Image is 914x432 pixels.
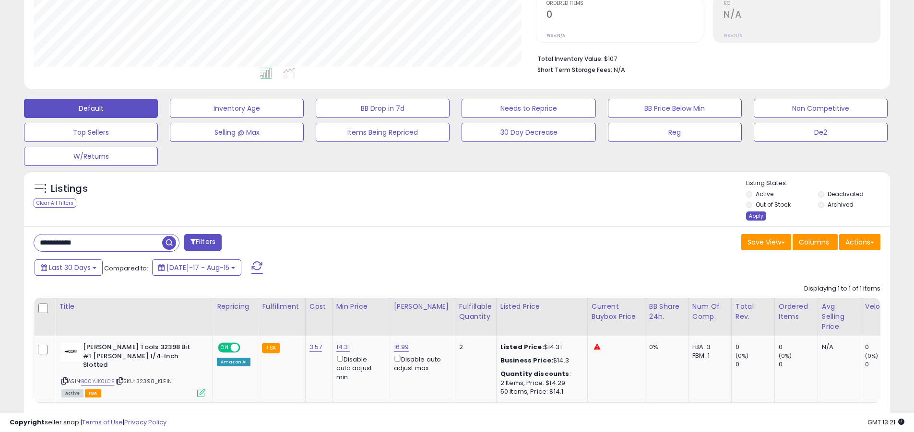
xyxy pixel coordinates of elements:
[865,343,904,351] div: 0
[779,302,814,322] div: Ordered Items
[262,343,280,353] small: FBA
[316,123,450,142] button: Items Being Repriced
[724,1,880,6] span: ROI
[779,360,818,369] div: 0
[184,234,222,251] button: Filters
[61,343,81,362] img: 31u0gqlP-GL._SL40_.jpg
[219,344,231,352] span: ON
[10,418,45,427] strong: Copyright
[24,147,158,166] button: W/Returns
[865,360,904,369] div: 0
[756,200,791,209] label: Out of Stock
[537,66,612,74] b: Short Term Storage Fees:
[124,418,166,427] a: Privacy Policy
[59,302,209,312] div: Title
[116,377,172,385] span: | SKU: 32398_KLEIN
[85,389,101,397] span: FBA
[49,263,91,272] span: Last 30 Days
[839,234,880,250] button: Actions
[61,389,83,397] span: All listings currently available for purchase on Amazon
[828,190,864,198] label: Deactivated
[35,259,103,276] button: Last 30 Days
[865,352,878,360] small: (0%)
[394,342,409,352] a: 16.99
[692,351,724,360] div: FBM: 1
[736,302,771,322] div: Total Rev.
[500,356,580,365] div: $14.3
[82,418,123,427] a: Terms of Use
[61,343,205,396] div: ASIN:
[822,343,854,351] div: N/A
[500,370,580,378] div: :
[804,284,880,293] div: Displaying 1 to 1 of 1 items
[649,343,681,351] div: 0%
[462,99,595,118] button: Needs to Reprice
[500,387,580,396] div: 50 Items, Price: $14.1
[799,237,829,247] span: Columns
[170,123,304,142] button: Selling @ Max
[828,200,854,209] label: Archived
[217,302,254,312] div: Repricing
[546,1,703,6] span: Ordered Items
[309,302,328,312] div: Cost
[754,123,888,142] button: De2
[309,342,322,352] a: 3.57
[152,259,241,276] button: [DATE]-17 - Aug-15
[736,343,774,351] div: 0
[546,9,703,22] h2: 0
[316,99,450,118] button: BB Drop in 7d
[592,302,641,322] div: Current Buybox Price
[10,418,166,427] div: seller snap | |
[608,123,742,142] button: Reg
[537,55,603,63] b: Total Inventory Value:
[649,302,684,322] div: BB Share 24h.
[34,198,76,208] div: Clear All Filters
[867,418,904,427] span: 2025-09-15 13:21 GMT
[692,302,727,322] div: Num of Comp.
[500,379,580,387] div: 2 Items, Price: $14.29
[537,52,873,64] li: $107
[500,342,544,351] b: Listed Price:
[724,33,742,38] small: Prev: N/A
[336,302,386,312] div: Min Price
[336,354,382,382] div: Disable auto adjust min
[793,234,838,250] button: Columns
[779,343,818,351] div: 0
[546,33,565,38] small: Prev: N/A
[779,352,792,360] small: (0%)
[741,234,791,250] button: Save View
[51,182,88,196] h5: Listings
[500,369,570,378] b: Quantity discounts
[746,179,890,188] p: Listing States:
[459,343,489,351] div: 2
[239,344,254,352] span: OFF
[81,377,114,385] a: B00YJK0LCE
[736,360,774,369] div: 0
[724,9,880,22] h2: N/A
[394,354,448,373] div: Disable auto adjust max
[462,123,595,142] button: 30 Day Decrease
[166,263,229,272] span: [DATE]-17 - Aug-15
[336,342,350,352] a: 14.31
[170,99,304,118] button: Inventory Age
[262,302,301,312] div: Fulfillment
[608,99,742,118] button: BB Price Below Min
[459,302,492,322] div: Fulfillable Quantity
[24,123,158,142] button: Top Sellers
[692,343,724,351] div: FBA: 3
[756,190,773,198] label: Active
[24,99,158,118] button: Default
[754,99,888,118] button: Non Competitive
[736,352,749,360] small: (0%)
[217,358,250,366] div: Amazon AI
[500,343,580,351] div: $14.31
[822,302,857,332] div: Avg Selling Price
[500,302,583,312] div: Listed Price
[865,302,900,312] div: Velocity
[83,343,200,372] b: [PERSON_NAME] Tools 32398 Bit #1 [PERSON_NAME] 1/4-Inch Slotted
[746,211,766,221] div: Apply
[394,302,451,312] div: [PERSON_NAME]
[500,356,553,365] b: Business Price:
[104,264,148,273] span: Compared to:
[614,65,625,74] span: N/A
